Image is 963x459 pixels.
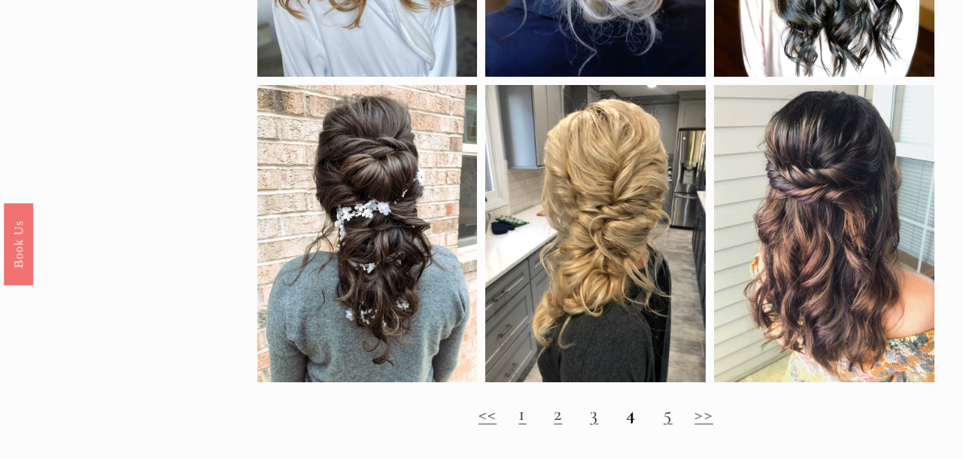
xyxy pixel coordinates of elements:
[664,402,673,425] a: 5
[4,203,33,285] a: Book Us
[518,402,526,425] a: 1
[626,402,636,425] strong: 4
[478,402,497,425] a: <<
[694,402,713,425] a: >>
[590,402,598,425] a: 3
[554,402,562,425] a: 2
